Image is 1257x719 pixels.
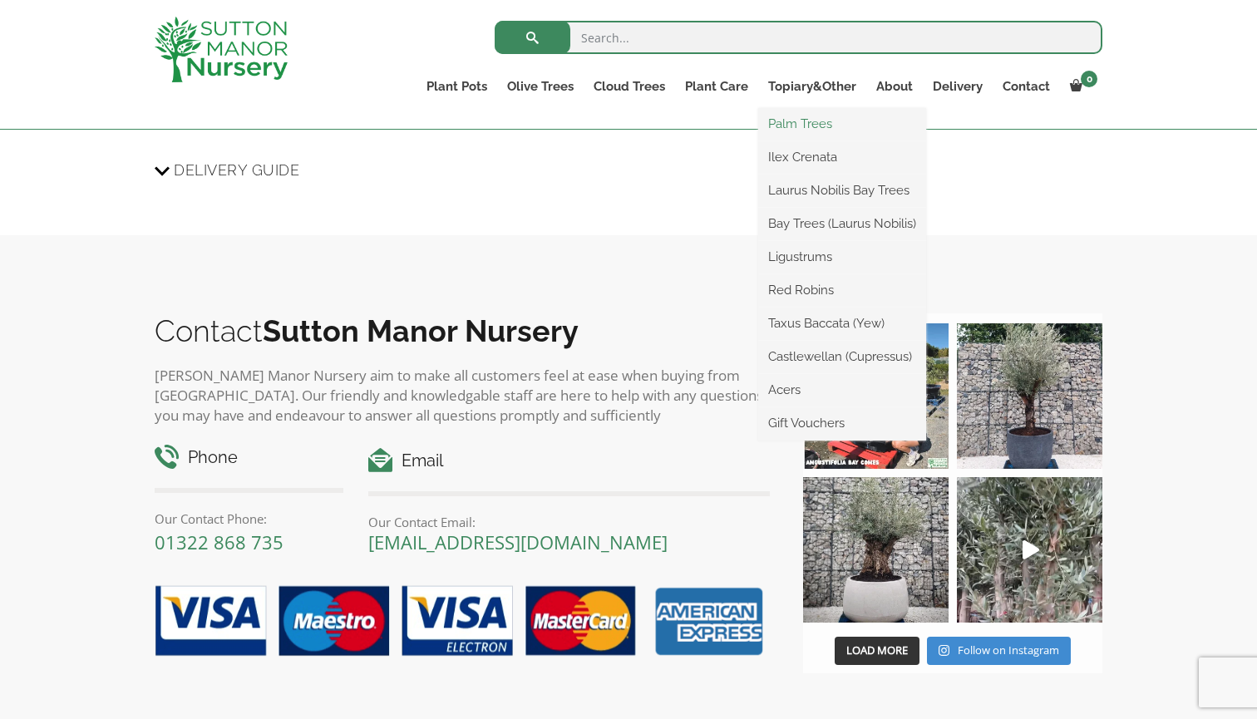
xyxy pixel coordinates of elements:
[174,155,299,185] span: Delivery Guide
[497,75,584,98] a: Olive Trees
[758,244,926,269] a: Ligustrums
[368,448,770,474] h4: Email
[155,313,770,348] h2: Contact
[155,529,283,554] a: 01322 868 735
[155,17,288,82] img: logo
[758,344,926,369] a: Castlewellan (Cupressus)
[155,366,770,426] p: [PERSON_NAME] Manor Nursery aim to make all customers feel at ease when buying from [GEOGRAPHIC_D...
[958,643,1059,657] span: Follow on Instagram
[155,445,343,470] h4: Phone
[584,75,675,98] a: Cloud Trees
[1081,71,1097,87] span: 0
[758,278,926,303] a: Red Robins
[866,75,923,98] a: About
[417,75,497,98] a: Plant Pots
[758,411,926,436] a: Gift Vouchers
[368,529,668,554] a: [EMAIL_ADDRESS][DOMAIN_NAME]
[758,75,866,98] a: Topiary&Other
[758,178,926,203] a: Laurus Nobilis Bay Trees
[923,75,993,98] a: Delivery
[758,311,926,336] a: Taxus Baccata (Yew)
[1023,540,1039,559] svg: Play
[142,576,770,667] img: payment-options.png
[495,21,1102,54] input: Search...
[758,211,926,236] a: Bay Trees (Laurus Nobilis)
[155,509,343,529] p: Our Contact Phone:
[957,477,1102,623] a: Play
[846,643,908,657] span: Load More
[927,637,1071,665] a: Instagram Follow on Instagram
[803,477,949,623] img: Check out this beauty we potted at our nursery today ❤️‍🔥 A huge, ancient gnarled Olive tree plan...
[263,313,579,348] b: Sutton Manor Nursery
[993,75,1060,98] a: Contact
[939,644,949,657] svg: Instagram
[835,637,919,665] button: Load More
[758,111,926,136] a: Palm Trees
[758,377,926,402] a: Acers
[957,323,1102,469] img: A beautiful multi-stem Spanish Olive tree potted in our luxurious fibre clay pots 😍😍
[957,477,1102,623] img: New arrivals Monday morning of beautiful olive trees 🤩🤩 The weather is beautiful this summer, gre...
[758,145,926,170] a: Ilex Crenata
[1060,75,1102,98] a: 0
[368,512,770,532] p: Our Contact Email:
[675,75,758,98] a: Plant Care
